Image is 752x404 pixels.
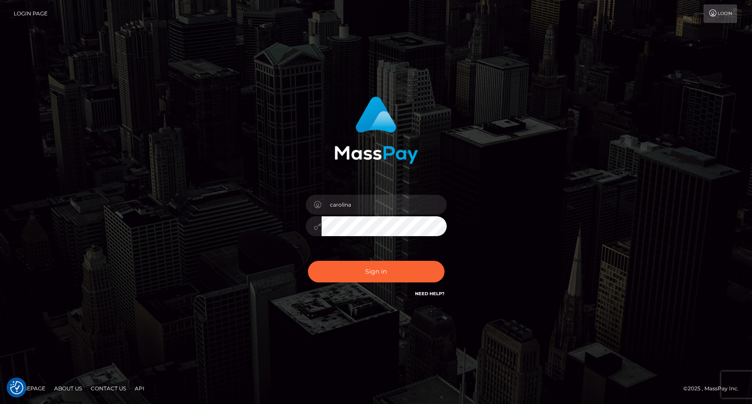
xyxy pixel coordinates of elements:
[308,261,445,282] button: Sign in
[10,381,23,394] img: Revisit consent button
[51,382,85,395] a: About Us
[131,382,148,395] a: API
[683,384,745,393] div: © 2025 , MassPay Inc.
[10,381,23,394] button: Consent Preferences
[322,195,447,215] input: Username...
[10,382,49,395] a: Homepage
[415,291,445,297] a: Need Help?
[334,96,418,164] img: MassPay Login
[14,4,48,23] a: Login Page
[87,382,130,395] a: Contact Us
[704,4,737,23] a: Login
